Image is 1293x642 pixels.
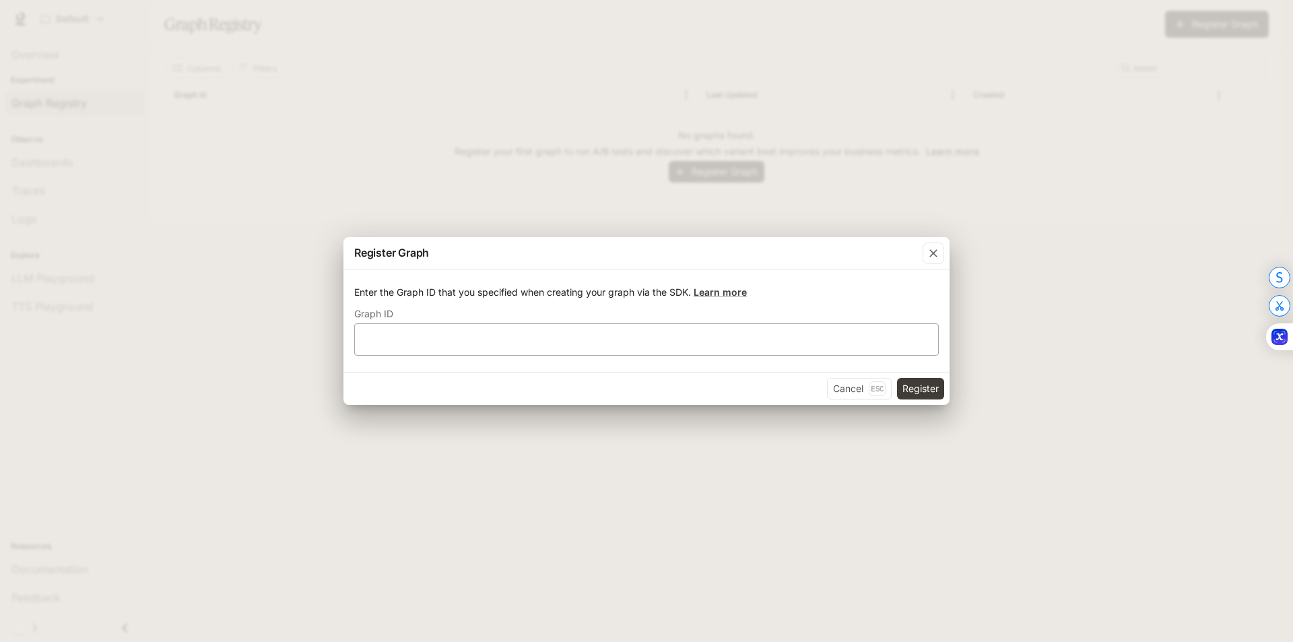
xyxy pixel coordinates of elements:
[354,286,939,299] p: Enter the Graph ID that you specified when creating your graph via the SDK.
[897,378,944,399] button: Register
[694,286,747,298] a: Learn more
[354,245,429,261] p: Register Graph
[827,378,892,399] button: CancelEsc
[354,309,393,319] p: Graph ID
[869,381,886,396] p: Esc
